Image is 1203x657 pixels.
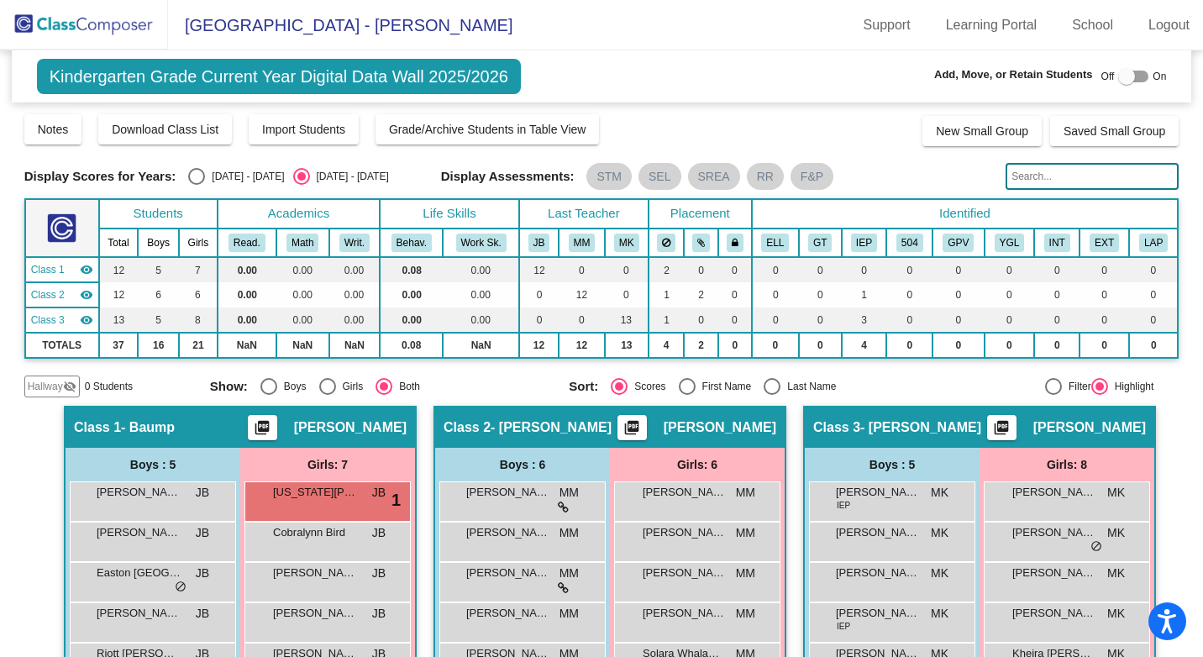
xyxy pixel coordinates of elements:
td: 5 [138,257,179,282]
span: [PERSON_NAME] [1012,565,1096,581]
td: 21 [179,333,218,358]
th: 504 Plan [886,229,932,257]
th: Good Parent Volunteer [932,229,984,257]
td: 0 [605,257,649,282]
td: 6 [179,282,218,307]
span: [PERSON_NAME] [1012,605,1096,622]
span: [PERSON_NAME] [643,484,727,501]
td: 0 [1080,257,1129,282]
td: 0 [799,333,842,358]
td: 0.00 [443,282,518,307]
span: [PERSON_NAME] [466,605,550,622]
div: Last Name [780,379,836,394]
td: 4 [842,333,887,358]
span: Easton [GEOGRAPHIC_DATA] [97,565,181,581]
span: Class 2 [31,287,65,302]
td: 12 [519,257,559,282]
span: - Baump [121,419,175,436]
td: 0 [886,257,932,282]
span: - [PERSON_NAME] [860,419,981,436]
th: Gifted and Talented [799,229,842,257]
button: MM [569,234,596,252]
div: Girls: 6 [610,448,785,481]
td: 0.00 [443,307,518,333]
span: [PERSON_NAME] [1033,419,1146,436]
td: 1 [649,307,684,333]
td: 0.00 [218,282,276,307]
td: 0 [605,282,649,307]
td: 1 [649,282,684,307]
th: LAP [1129,229,1178,257]
span: MK [931,524,948,542]
td: 0 [886,333,932,358]
td: 0 [752,333,799,358]
mat-icon: picture_as_pdf [991,419,1011,443]
th: Girls [179,229,218,257]
td: 0 [1034,333,1080,358]
span: [PERSON_NAME] [836,484,920,501]
td: 0.00 [380,307,443,333]
td: 0.00 [218,257,276,282]
td: 0 [718,282,752,307]
td: Misty Krohn - Krohn [25,307,99,333]
th: Total [99,229,139,257]
td: 0.08 [380,257,443,282]
a: Logout [1135,12,1203,39]
span: do_not_disturb_alt [175,581,186,594]
td: 0 [985,257,1035,282]
td: 12 [99,257,139,282]
td: 12 [559,333,605,358]
span: Download Class List [112,123,218,136]
td: 0 [1129,282,1178,307]
td: 0 [932,282,984,307]
span: Display Assessments: [441,169,575,184]
td: 0 [559,307,605,333]
td: 0 [559,257,605,282]
td: 0.00 [329,257,380,282]
a: School [1059,12,1127,39]
span: On [1153,69,1166,84]
td: 0.00 [218,307,276,333]
td: 16 [138,333,179,358]
button: INT [1044,234,1070,252]
button: Grade/Archive Students in Table View [376,114,600,145]
td: 7 [179,257,218,282]
td: NaN [329,333,380,358]
span: Cobralynn Bird [273,524,357,541]
td: 0 [886,307,932,333]
span: JB [372,484,386,502]
button: YGL [995,234,1025,252]
span: [PERSON_NAME] Valdonhos-[PERSON_NAME] [273,605,357,622]
button: Writ. [339,234,370,252]
td: Michelle Miller - Miller [25,282,99,307]
th: Michelle Miller [559,229,605,257]
td: 0 [985,307,1035,333]
span: Display Scores for Years: [24,169,176,184]
button: Print Students Details [987,415,1017,440]
span: [PERSON_NAME] BEAR [97,605,181,622]
th: Jodi Baump [519,229,559,257]
th: Life Skills [380,199,519,229]
span: Class 1 [74,419,121,436]
span: [PERSON_NAME] [836,605,920,622]
td: NaN [218,333,276,358]
span: IEP [837,499,850,512]
button: New Small Group [922,116,1042,146]
td: 37 [99,333,139,358]
td: 0 [1129,307,1178,333]
span: MM [559,484,579,502]
button: JB [528,234,550,252]
td: 2 [649,257,684,282]
div: Scores [628,379,665,394]
th: Keep away students [649,229,684,257]
mat-icon: visibility_off [63,380,76,393]
span: 0 Students [85,379,133,394]
td: 8 [179,307,218,333]
span: JB [372,605,386,623]
mat-chip: F&P [791,163,833,190]
td: 4 [649,333,684,358]
th: Identified [752,199,1179,229]
button: Import Students [249,114,359,145]
td: 0 [1080,282,1129,307]
span: Notes [38,123,69,136]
